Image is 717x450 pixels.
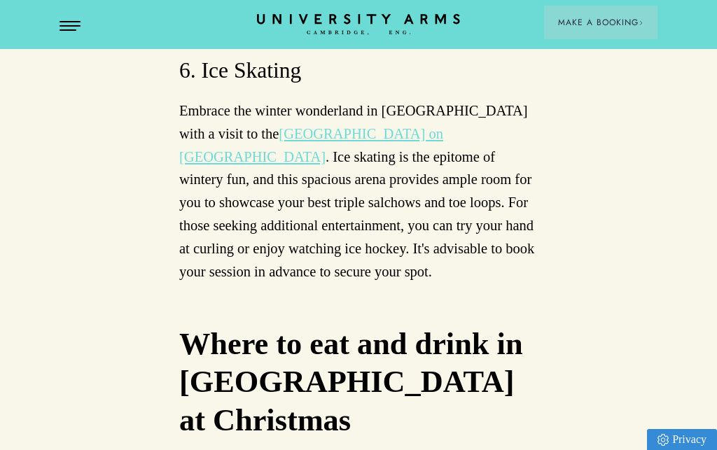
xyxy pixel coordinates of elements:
img: Arrow icon [639,20,643,25]
span: Make a Booking [558,16,643,29]
h3: 6. Ice Skating [179,56,538,85]
a: Privacy [647,429,717,450]
a: [GEOGRAPHIC_DATA] on [GEOGRAPHIC_DATA] [179,126,443,164]
button: Make a BookingArrow icon [544,6,657,39]
a: Home [257,14,460,36]
button: Open Menu [60,21,81,32]
img: Privacy [657,434,669,446]
p: Embrace the winter wonderland in [GEOGRAPHIC_DATA] with a visit to the . Ice skating is the epito... [179,99,538,283]
strong: Where to eat and drink in [GEOGRAPHIC_DATA] at Christmas [179,326,523,437]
